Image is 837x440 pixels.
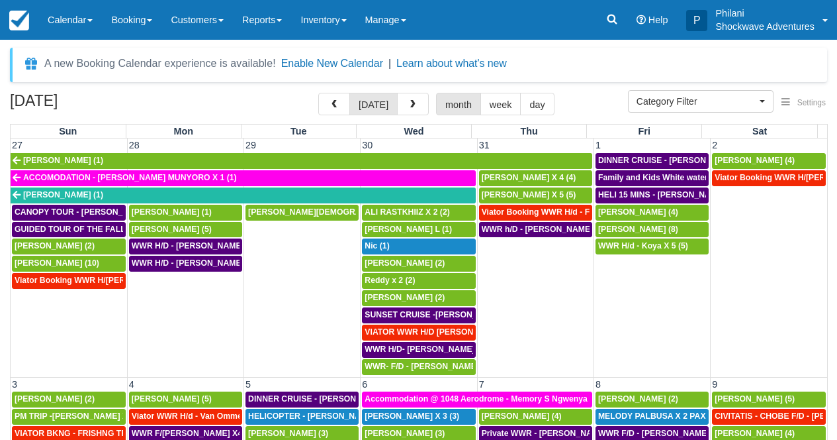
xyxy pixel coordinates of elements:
[11,153,592,169] a: [PERSON_NAME] (1)
[362,325,475,341] a: VIATOR WWR H/D [PERSON_NAME] 4 (4)
[362,392,592,408] a: Accommodation @ 1048 Aerodrome - Memory S Ngwenya X 6 (1)
[595,205,709,221] a: [PERSON_NAME] (4)
[365,362,503,371] span: WWR- F/D - [PERSON_NAME] X1 (1)
[12,256,126,272] a: [PERSON_NAME] (10)
[129,409,242,425] a: Viator WWR H/d - Van Ommeren Nick X 4 (4)
[595,153,709,169] a: DINNER CRUISE - [PERSON_NAME] X4 (4)
[173,126,193,137] span: Mon
[129,222,242,238] a: [PERSON_NAME] (5)
[598,156,762,165] span: DINNER CRUISE - [PERSON_NAME] X4 (4)
[637,15,646,25] i: Help
[349,93,398,115] button: [DATE]
[598,429,736,438] span: WWR F/D - [PERSON_NAME] X 3 (3)
[12,239,126,254] a: [PERSON_NAME] (2)
[479,170,592,186] a: [PERSON_NAME] X 4 (4)
[479,409,592,425] a: [PERSON_NAME] (4)
[648,15,668,25] span: Help
[478,379,486,390] span: 7
[595,170,709,186] a: Family and Kids White water Rafting - [PERSON_NAME] X4 (4)
[637,95,756,108] span: Category Filter
[482,190,576,199] span: [PERSON_NAME] X 5 (5)
[365,241,389,250] span: Nic (1)
[362,222,475,238] a: [PERSON_NAME] L (1)
[715,156,795,165] span: [PERSON_NAME] (4)
[245,409,359,425] a: HELICOPTER - [PERSON_NAME] X 3 (3)
[595,392,709,408] a: [PERSON_NAME] (2)
[15,225,232,234] span: GUIDED TOUR OF THE FALLS - [PERSON_NAME] X 5 (5)
[595,409,709,425] a: MELODY PALBUSA X 2 PAX (2)
[362,359,475,375] a: WWR- F/D - [PERSON_NAME] X1 (1)
[15,258,99,268] span: [PERSON_NAME] (10)
[248,207,421,217] span: [PERSON_NAME][DEMOGRAPHIC_DATA] (6)
[132,429,255,438] span: WWR F/[PERSON_NAME] X4 (4)
[128,379,136,390] span: 4
[9,11,29,30] img: checkfront-main-nav-mini-logo.png
[365,394,614,404] span: Accommodation @ 1048 Aerodrome - Memory S Ngwenya X 6 (1)
[479,188,592,203] a: [PERSON_NAME] X 5 (5)
[362,239,475,254] a: Nic (1)
[15,276,343,285] span: Viator Booking WWR H/[PERSON_NAME] [PERSON_NAME][GEOGRAPHIC_DATA] (1)
[712,170,826,186] a: Viator Booking WWR H/[PERSON_NAME] 4 (4)
[11,170,476,186] a: ACCOMODATION - [PERSON_NAME] MUNYORO X 1 (1)
[11,379,19,390] span: 3
[598,225,678,234] span: [PERSON_NAME] (8)
[396,58,507,69] a: Learn about what's new
[362,307,475,323] a: SUNSET CRUISE -[PERSON_NAME] X2 (2)
[594,379,602,390] span: 8
[598,241,688,250] span: WWR H/d - Koya X 5 (5)
[365,258,445,268] span: [PERSON_NAME] (2)
[362,256,475,272] a: [PERSON_NAME] (2)
[595,239,709,254] a: WWR H/d - Koya X 5 (5)
[480,93,521,115] button: week
[132,412,300,421] span: Viator WWR H/d - Van Ommeren Nick X 4 (4)
[365,276,415,285] span: Reddy x 2 (2)
[362,290,475,306] a: [PERSON_NAME] (2)
[132,241,269,250] span: WWR H/D - [PERSON_NAME] X1 (1)
[715,7,815,20] p: Philani
[388,58,391,69] span: |
[245,205,359,221] a: [PERSON_NAME][DEMOGRAPHIC_DATA] (6)
[365,429,445,438] span: [PERSON_NAME] (3)
[129,392,242,408] a: [PERSON_NAME] (5)
[365,207,449,217] span: ALI RASTKHIIZ X 2 (2)
[712,409,826,425] a: CIVITATIS - CHOBE F/D - [PERSON_NAME] X 2 (3)
[598,394,678,404] span: [PERSON_NAME] (2)
[598,190,750,199] span: HELI 15 MINS - [PERSON_NAME] X4 (4)
[520,126,537,137] span: Thu
[10,93,177,117] h2: [DATE]
[715,20,815,33] p: Shockwave Adventures
[15,207,173,217] span: CANOPY TOUR - [PERSON_NAME] X5 (5)
[132,394,212,404] span: [PERSON_NAME] (5)
[11,140,24,150] span: 27
[15,429,236,438] span: VIATOR BKNG - FRISHNG TRIP - [PERSON_NAME] X 5 (4)
[248,412,402,421] span: HELICOPTER - [PERSON_NAME] X 3 (3)
[715,394,795,404] span: [PERSON_NAME] (5)
[361,379,369,390] span: 6
[23,173,237,182] span: ACCOMODATION - [PERSON_NAME] MUNYORO X 1 (1)
[12,273,126,289] a: Viator Booking WWR H/[PERSON_NAME] [PERSON_NAME][GEOGRAPHIC_DATA] (1)
[245,392,359,408] a: DINNER CRUISE - [PERSON_NAME] X3 (3)
[11,188,476,203] a: [PERSON_NAME] (1)
[436,93,481,115] button: month
[712,153,826,169] a: [PERSON_NAME] (4)
[365,225,452,234] span: [PERSON_NAME] L (1)
[711,140,719,150] span: 2
[15,241,95,250] span: [PERSON_NAME] (2)
[132,225,212,234] span: [PERSON_NAME] (5)
[128,140,141,150] span: 28
[595,188,709,203] a: HELI 15 MINS - [PERSON_NAME] X4 (4)
[44,56,276,72] div: A new Booking Calendar experience is available!
[361,140,374,150] span: 30
[12,205,126,221] a: CANOPY TOUR - [PERSON_NAME] X5 (5)
[365,412,459,421] span: [PERSON_NAME] X 3 (3)
[478,140,491,150] span: 31
[129,256,242,272] a: WWR H/D - [PERSON_NAME] X5 (5)
[132,207,212,217] span: [PERSON_NAME] (1)
[628,90,773,113] button: Category Filter
[362,409,475,425] a: [PERSON_NAME] X 3 (3)
[132,258,269,268] span: WWR H/D - [PERSON_NAME] X5 (5)
[482,412,562,421] span: [PERSON_NAME] (4)
[479,205,592,221] a: Viator Booking WWR H/d - Froger Julien X1 (1)
[23,156,103,165] span: [PERSON_NAME] (1)
[362,342,475,358] a: WWR H/D- [PERSON_NAME] X2 (2)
